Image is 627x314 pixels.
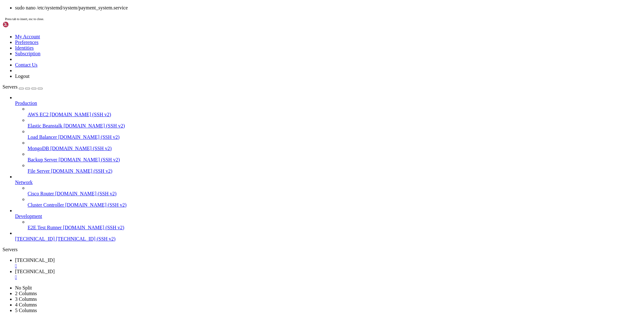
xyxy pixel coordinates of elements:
a: Cisco Router [DOMAIN_NAME] (SSH v2) [28,191,624,197]
x-row: [DATE] 12:28:47 [DOMAIN_NAME] python[48531]: aiogram.utils.exceptions.TerminatedByOtherGetUpdates... [3,65,546,71]
a: AWS EC2 [DOMAIN_NAME] (SSH v2) [28,112,624,117]
a: E2E Test Runner [DOMAIN_NAME] (SSH v2) [28,225,624,230]
x-row: [DATE] 12:28:58 [DOMAIN_NAME] python[48531]: Traceback (most recent call last): [3,76,546,81]
x-row: root@darkhost10911:/payment_system# cd PaymentSystemRu [3,253,546,258]
span: Backup Server [28,157,57,162]
span: api [45,248,53,253]
span: Press tab to insert, esc to close. [5,17,44,21]
li: MongoDB [DOMAIN_NAME] (SSH v2) [28,140,624,151]
span: [DOMAIN_NAME] (SSH v2) [64,123,125,128]
img: Shellngn [3,21,39,28]
span: [DOMAIN_NAME] (SSH v2) [51,168,113,174]
span: [TECHNICAL_ID] [15,236,55,241]
span: E2E Test Runner [28,225,62,230]
x-row: [DATE] 12:28:58 [DOMAIN_NAME] python[48531]: aiogram.utils.exceptions.TerminatedByOtherGetUpdates... [3,143,546,149]
x-row: [DATE] 12:28:47 [DOMAIN_NAME] python[48531]: File "/venv/lib/python3.10/site-packages/aiogram/bot... [3,13,546,18]
x-row: [DATE] 12:28:58 [DOMAIN_NAME] python[48531]: return check_result(method, response.content_type, r... [3,117,546,123]
a: Servers [3,84,43,89]
li: AWS EC2 [DOMAIN_NAME] (SSH v2) [28,106,624,117]
span: File Server [28,168,50,174]
x-row: [DATE] 12:29:08 [DOMAIN_NAME] python[48531]: File "/venv/lib/python3.10/site-packages/aiogram/bot... [3,170,546,175]
x-row: [DATE] 12:28:58 [DOMAIN_NAME] python[48531]: return await api.make_request(await self.get_session... [3,107,546,112]
div: (62, 51) [166,269,169,274]
x-row: [DATE] 12:29:08 [DOMAIN_NAME] python[48531]: Cause exception while getting updates. [3,149,546,154]
li: [TECHNICAL_ID] [TECHNICAL_ID] (SSH v2) [15,230,624,242]
span: [DOMAIN_NAME] (SSH v2) [58,134,120,140]
x-row: [DATE] 12:29:08 [DOMAIN_NAME] python[48531]: return await api.make_request(await self.get_session... [3,185,546,191]
a: Identities [15,45,34,51]
x-row: root@darkhost10911:~# ^C [3,232,546,238]
a: [TECHNICAL_ID] [TECHNICAL_ID] (SSH v2) [15,236,624,242]
span: --More-- [3,206,23,211]
li: Cluster Controller [DOMAIN_NAME] (SSH v2) [28,197,624,208]
a: Logout [15,73,29,79]
a: 4 Columns [15,302,37,307]
li: Elastic Beanstalk [DOMAIN_NAME] (SSH v2) [28,117,624,129]
li: File Server [DOMAIN_NAME] (SSH v2) [28,163,624,174]
a: Preferences [15,40,39,45]
span: frontend [90,248,110,253]
a: My Account [15,34,40,39]
span: Load Balancer [28,134,57,140]
span: templates [281,248,303,253]
x-row: [DATE] 12:29:08 [DOMAIN_NAME] python[48531]: result = await self.request(api.Methods.GET_UPDATES,... [3,175,546,180]
x-row: [DATE] 12:28:58 [DOMAIN_NAME] python[48531]: File "/venv/lib/python3.10/site-packages/aiogram/bot... [3,102,546,107]
x-row: __init__.py asgi.py settings.py urls.py wsgi.py [3,263,546,269]
a: Contact Us [15,62,38,68]
x-row: root@darkhost10911:~# ^C [3,217,546,222]
x-row: root@darkhost10911:/payment_system/PaymentSystemRu# ls [3,258,546,264]
a: 192.241.120.205 [15,269,624,280]
x-row: [DATE] 12:28:58 [DOMAIN_NAME] python[48531]: updates = await self.bot.get_updates( [3,86,546,91]
a: Elastic Beanstalk [DOMAIN_NAME] (SSH v2) [28,123,624,129]
span: [DOMAIN_NAME] (SSH v2) [63,225,124,230]
x-row: root@darkhost10911:/payment_system/PaymentSystemRu# sudo nano [3,269,546,274]
li: E2E Test Runner [DOMAIN_NAME] (SSH v2) [28,219,624,230]
span: [TECHNICAL_ID] (SSH v2) [56,236,115,241]
a: Network [15,180,624,185]
x-row: [DATE] 12:28:47 [DOMAIN_NAME] python[48531]: File "/venv/lib/python3.10/site-packages/aiogram/bot... [3,34,546,39]
x-row: [DATE] 12:29:08 [DOMAIN_NAME] python[48531]: File "/venv/lib/python3.10/site-packages/aiogram/bot... [3,191,546,196]
x-row: ^C [3,211,546,217]
a: 2 Columns [15,291,37,296]
span: MongoDB [28,146,49,151]
x-row: [DATE] 12:28:58 [DOMAIN_NAME] python[48531]: result = await self.request(api.Methods.GET_UPDATES,... [3,96,546,102]
x-row: [DATE] 12:28:47 [DOMAIN_NAME] python[48531]: File "/venv/lib/python3.10/site-packages/aiogram/uti... [3,55,546,60]
x-row: [DATE] 12:29:08 [DOMAIN_NAME] python[48531]: File "/venv/lib/python3.10/site-packages/aiogram/dis... [3,159,546,165]
x-row: [DATE] 12:28:47 [DOMAIN_NAME] python[48531]: exceptions.ConflictError.detect(description) [3,50,546,55]
span: Production [15,100,37,106]
a:  [15,263,624,269]
x-row: [DATE] 12:29:08 [DOMAIN_NAME] python[48531]: return check_result(method, response.content_type, r... [3,196,546,201]
x-row: [DATE] 12:28:58 [DOMAIN_NAME] python[48531]: File "/venv/lib/python3.10/site-packages/aiogram/dis... [3,81,546,86]
a: 5 Columns [15,308,37,313]
li: Cisco Router [DOMAIN_NAME] (SSH v2) [28,185,624,197]
x-row: [DATE] 12:28:58 [DOMAIN_NAME] python[48531]: File "/venv/lib/python3.10/site-packages/aiogram/bot... [3,91,546,97]
li: sudo nano /etc/systemd/system/payment_system.service [15,5,624,11]
span: [DOMAIN_NAME] (SSH v2) [65,202,127,208]
a:  [15,274,624,280]
x-row: [DATE] 12:29:08 [DOMAIN_NAME] python[48531]: File "/venv/lib/python3.10/site-packages/aiogram/bot... [3,201,546,206]
x-row: [DATE] 12:28:47 [DOMAIN_NAME] python[48531]: updates = await self.bot.get_updates( [3,8,546,13]
x-row: [DATE] 12:28:58 [DOMAIN_NAME] python[48531]: Cause exception while getting updates. [3,70,546,76]
x-row: [DATE] 12:28:47 [DOMAIN_NAME] python[48531]: return await api.make_request(await self.get_session... [3,29,546,34]
x-row: root@darkhost10911:~# cd /payment_system [3,237,546,243]
span: Servers [3,84,18,89]
x-row: [DATE] 12:28:58 [DOMAIN_NAME] python[48531]: raise err(cls.text or description) [3,138,546,143]
span: [TECHNICAL_ID] [15,257,55,263]
x-row: [DATE] 12:28:47 [DOMAIN_NAME] python[48531]: return check_result(method, response.content_type, r... [3,39,546,44]
x-row: [DATE] 12:28:47 [DOMAIN_NAME] python[48531]: raise err(cls.text or description) [3,60,546,65]
span: [DOMAIN_NAME] (SSH v2) [55,191,117,196]
li: Development [15,208,624,230]
a: MongoDB [DOMAIN_NAME] (SSH v2) [28,146,624,151]
a: 3 Columns [15,296,37,302]
span: Network [15,180,33,185]
a: Cluster Controller [DOMAIN_NAME] (SSH v2) [28,202,624,208]
a: File Server [DOMAIN_NAME] (SSH v2) [28,168,624,174]
span: Development [15,214,42,219]
span: [DOMAIN_NAME] (SSH v2) [50,146,112,151]
span: Elastic Beanstalk [28,123,62,128]
x-row: root@darkhost10911:~# ^C [3,222,546,227]
li: Load Balancer [DOMAIN_NAME] (SSH v2) [28,129,624,140]
x-row: [DATE] 12:29:08 [DOMAIN_NAME] python[48531]: Traceback (most recent call last): [3,154,546,159]
li: Network [15,174,624,208]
